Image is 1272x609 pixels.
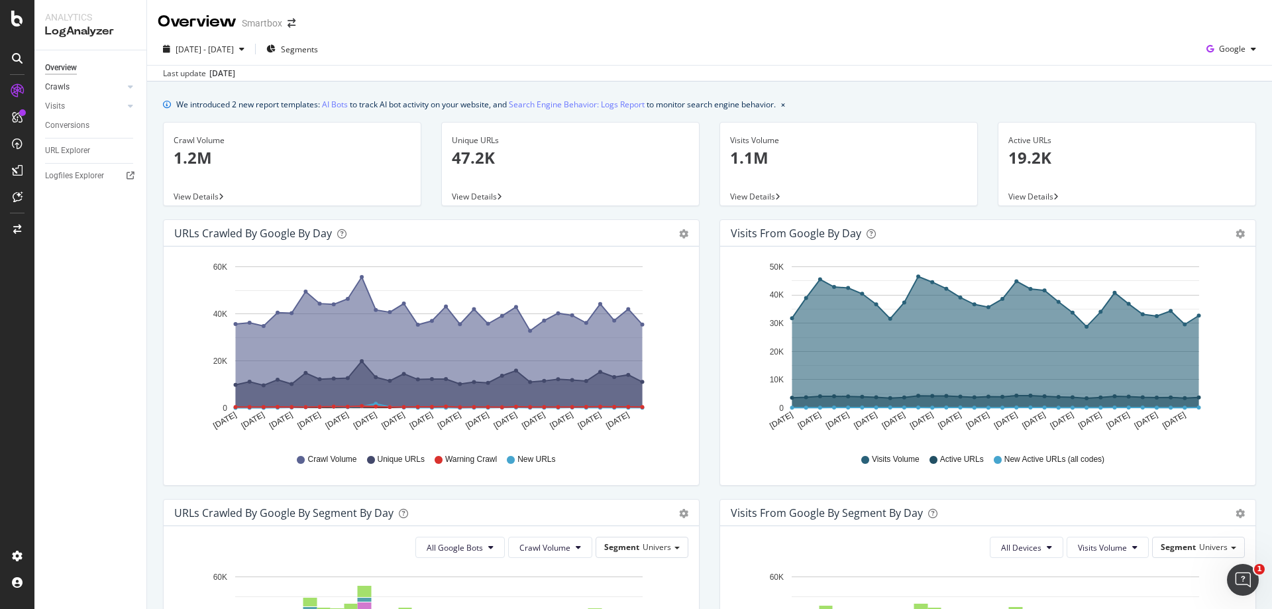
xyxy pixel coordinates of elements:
[509,97,645,111] a: Search Engine Behavior: Logs Report
[45,24,136,39] div: LogAnalyzer
[492,410,519,431] text: [DATE]
[770,319,784,328] text: 30K
[158,11,237,33] div: Overview
[45,61,137,75] a: Overview
[576,410,603,431] text: [DATE]
[45,11,136,24] div: Analytics
[174,227,332,240] div: URLs Crawled by Google by day
[295,410,322,431] text: [DATE]
[268,410,294,431] text: [DATE]
[176,44,234,55] span: [DATE] - [DATE]
[770,291,784,300] text: 40K
[768,410,794,431] text: [DATE]
[520,410,547,431] text: [DATE]
[445,454,497,465] span: Warning Crawl
[1254,564,1265,575] span: 1
[174,191,219,202] span: View Details
[908,410,935,431] text: [DATE]
[880,410,907,431] text: [DATE]
[452,135,689,146] div: Unique URLs
[436,410,462,431] text: [DATE]
[1133,410,1159,431] text: [DATE]
[796,410,823,431] text: [DATE]
[45,119,89,133] div: Conversions
[174,257,684,441] svg: A chart.
[1008,146,1245,169] p: 19.2K
[1078,542,1127,553] span: Visits Volume
[643,541,671,553] span: Univers
[45,169,104,183] div: Logfiles Explorer
[240,410,266,431] text: [DATE]
[824,410,851,431] text: [DATE]
[242,17,282,30] div: Smartbox
[45,80,70,94] div: Crawls
[288,19,295,28] div: arrow-right-arrow-left
[778,95,788,114] button: close banner
[1008,191,1053,202] span: View Details
[770,573,784,582] text: 60K
[45,99,124,113] a: Visits
[45,61,77,75] div: Overview
[163,97,1256,111] div: info banner
[679,229,688,239] div: gear
[731,506,923,520] div: Visits from Google By Segment By Day
[174,146,411,169] p: 1.2M
[508,537,592,558] button: Crawl Volume
[770,262,784,272] text: 50K
[852,410,878,431] text: [DATE]
[1077,410,1103,431] text: [DATE]
[1008,135,1245,146] div: Active URLs
[1201,38,1261,60] button: Google
[281,44,318,55] span: Segments
[1001,542,1041,553] span: All Devices
[1105,410,1132,431] text: [DATE]
[731,257,1240,441] svg: A chart.
[415,537,505,558] button: All Google Bots
[209,68,235,80] div: [DATE]
[779,404,784,413] text: 0
[604,410,631,431] text: [DATE]
[1236,229,1245,239] div: gear
[519,542,570,553] span: Crawl Volume
[730,191,775,202] span: View Details
[174,135,411,146] div: Crawl Volume
[1049,410,1075,431] text: [DATE]
[223,404,227,413] text: 0
[1161,541,1196,553] span: Segment
[965,410,991,431] text: [DATE]
[1020,410,1047,431] text: [DATE]
[992,410,1019,431] text: [DATE]
[936,410,963,431] text: [DATE]
[408,410,435,431] text: [DATE]
[378,454,425,465] span: Unique URLs
[213,262,227,272] text: 60K
[1161,410,1187,431] text: [DATE]
[1227,564,1259,596] iframe: Intercom live chat
[213,573,227,582] text: 60K
[452,191,497,202] span: View Details
[380,410,406,431] text: [DATE]
[322,97,348,111] a: AI Bots
[163,68,235,80] div: Last update
[940,454,984,465] span: Active URLs
[730,146,967,169] p: 1.1M
[324,410,350,431] text: [DATE]
[990,537,1063,558] button: All Devices
[427,542,483,553] span: All Google Bots
[1236,509,1245,518] div: gear
[45,99,65,113] div: Visits
[45,80,124,94] a: Crawls
[211,410,238,431] text: [DATE]
[45,144,137,158] a: URL Explorer
[604,541,639,553] span: Segment
[770,347,784,357] text: 20K
[872,454,920,465] span: Visits Volume
[730,135,967,146] div: Visits Volume
[1219,43,1245,54] span: Google
[45,144,90,158] div: URL Explorer
[213,357,227,366] text: 20K
[731,227,861,240] div: Visits from Google by day
[45,119,137,133] a: Conversions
